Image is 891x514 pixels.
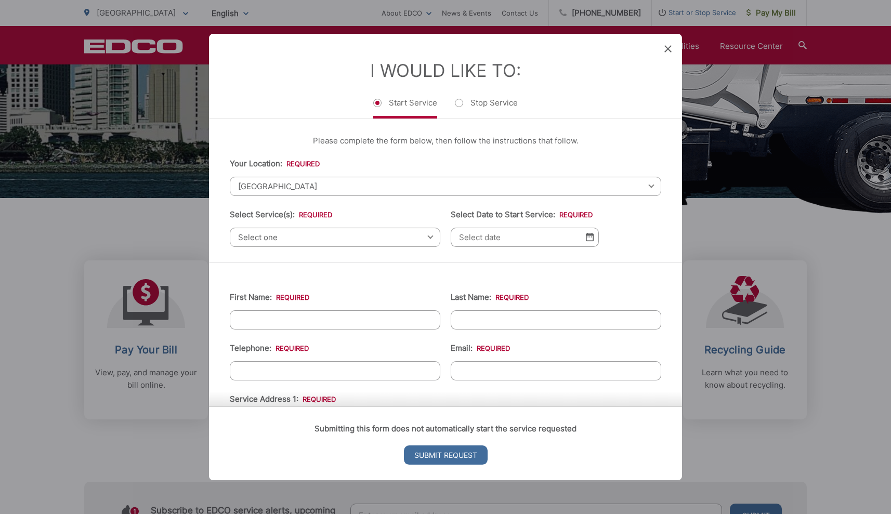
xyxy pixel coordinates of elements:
[230,228,440,247] span: Select one
[451,344,510,353] label: Email:
[230,177,661,196] span: [GEOGRAPHIC_DATA]
[230,344,309,353] label: Telephone:
[370,60,521,81] label: I Would Like To:
[451,228,599,247] input: Select date
[451,293,529,302] label: Last Name:
[373,98,437,118] label: Start Service
[455,98,518,118] label: Stop Service
[586,233,594,242] img: Select date
[451,210,593,219] label: Select Date to Start Service:
[404,445,488,465] input: Submit Request
[230,293,309,302] label: First Name:
[230,210,332,219] label: Select Service(s):
[230,135,661,147] p: Please complete the form below, then follow the instructions that follow.
[315,424,576,433] strong: Submitting this form does not automatically start the service requested
[230,159,320,168] label: Your Location:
